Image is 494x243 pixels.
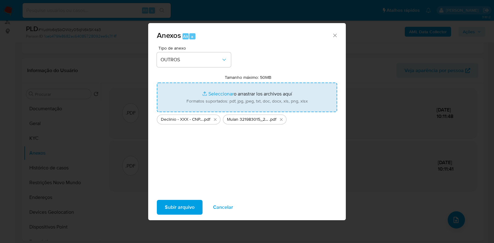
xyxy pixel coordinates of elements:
[278,116,285,123] button: Eliminar Mulan 321983015_2025_09_24_17_09_21 - Resumen TX.pdf
[332,32,337,38] button: Cerrar
[225,75,271,80] label: Tamanho máximo: 50MB
[269,116,276,123] span: .pdf
[158,46,232,50] span: Tipo de anexo
[183,34,188,39] span: Alt
[161,57,221,63] span: OUTROS
[213,200,233,214] span: Cancelar
[157,30,181,41] span: Anexos
[203,116,210,123] span: .pdf
[211,116,219,123] button: Eliminar Declinio - XXX - CNPJ 35222721000120 - REDE DA BELEZA COMERCIAL LTDA.pdf
[157,200,203,215] button: Subir arquivo
[161,116,203,123] span: Declinio - XXX - CNPJ 35222721000120 - REDE DA BELEZA COMERCIAL LTDA
[191,34,193,39] span: a
[227,116,269,123] span: Mulan 321983015_2025_09_24_17_09_21 - Resumen [GEOGRAPHIC_DATA]
[157,112,337,124] ul: Archivos seleccionados
[157,52,231,67] button: OUTROS
[205,200,241,215] button: Cancelar
[165,200,195,214] span: Subir arquivo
